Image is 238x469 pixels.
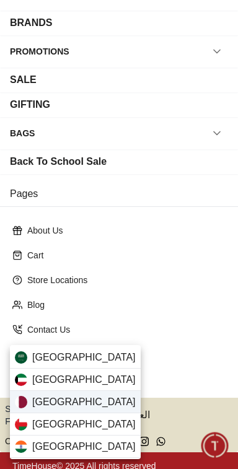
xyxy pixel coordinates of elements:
span: [GEOGRAPHIC_DATA] [32,372,136,387]
span: [GEOGRAPHIC_DATA] [32,395,136,410]
span: [GEOGRAPHIC_DATA] [32,350,136,365]
img: Saudi Arabia [15,351,27,364]
img: Oman [15,418,27,431]
img: Kuwait [15,374,27,386]
img: India [15,441,27,453]
div: Chat Widget [201,432,229,460]
span: [GEOGRAPHIC_DATA] [32,439,136,454]
span: [GEOGRAPHIC_DATA] [32,417,136,432]
img: Qatar [15,396,27,408]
